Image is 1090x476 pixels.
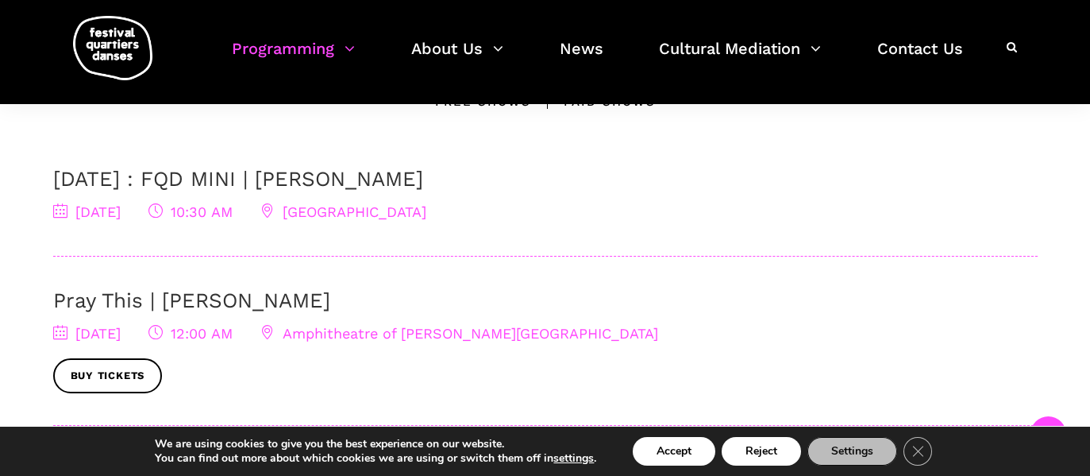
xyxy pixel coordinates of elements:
[659,35,821,82] a: Cultural Mediation
[155,437,596,451] p: We are using cookies to give you the best experience on our website.
[232,35,355,82] a: Programming
[560,35,603,82] a: News
[260,203,426,220] span: [GEOGRAPHIC_DATA]
[73,16,152,80] img: logo-fqd-med
[807,437,897,466] button: Settings
[633,437,715,466] button: Accept
[148,325,233,342] span: 12:00 AM
[53,325,121,342] span: [DATE]
[155,451,596,466] p: You can find out more about which cookies we are using or switch them off in .
[53,288,330,312] a: Pray This | [PERSON_NAME]
[148,203,233,220] span: 10:30 AM
[553,451,594,466] button: settings
[877,35,963,82] a: Contact Us
[722,437,801,466] button: Reject
[53,203,121,220] span: [DATE]
[903,437,932,466] button: Close GDPR Cookie Banner
[411,35,503,82] a: About Us
[260,325,658,342] span: Amphitheatre of [PERSON_NAME][GEOGRAPHIC_DATA]
[53,167,423,191] a: [DATE] : FQD MINI | [PERSON_NAME]
[53,358,163,394] a: Buy tickets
